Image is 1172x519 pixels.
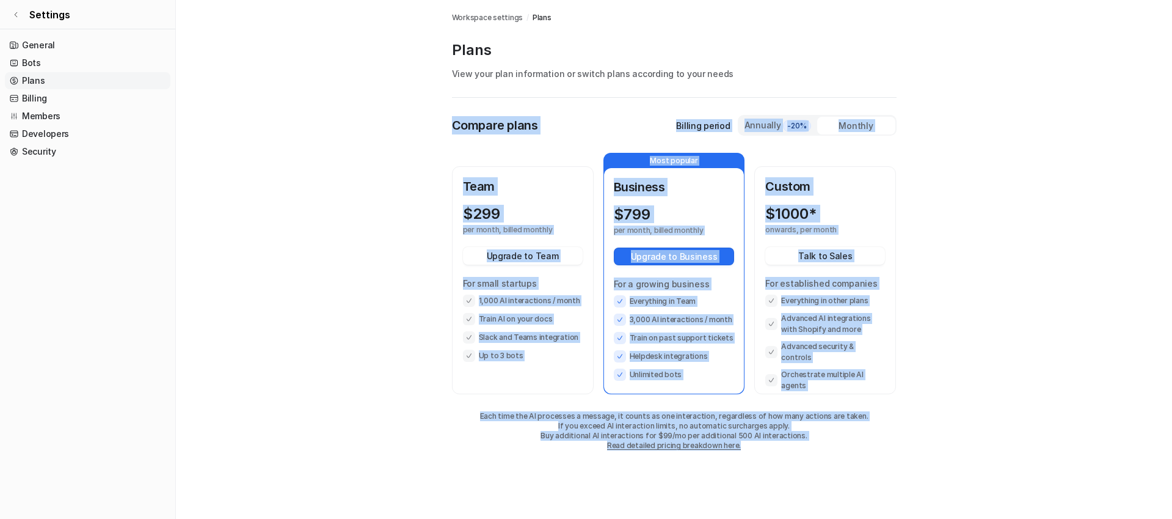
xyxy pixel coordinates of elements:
[5,90,170,107] a: Billing
[765,277,885,290] p: For established companies
[676,119,730,132] p: Billing period
[463,331,583,344] li: Slack and Teams integration
[5,108,170,125] a: Members
[614,350,735,363] li: Helpdesk integrations
[463,295,583,307] li: 1,000 AI interactions / month
[526,12,529,23] span: /
[463,247,583,265] button: Upgrade to Team
[614,178,735,196] p: Business
[463,177,583,196] p: Team
[463,313,583,325] li: Train AI on your docs
[5,54,170,72] a: Bots
[452,421,897,431] p: If you exceed AI interaction limits, no automatic surcharges apply.
[452,67,897,80] p: View your plan information or switch plans according to your needs
[604,153,744,168] p: Most popular
[614,314,735,326] li: 3,000 AI interactions / month
[765,205,817,223] p: $ 1000*
[783,120,811,132] span: -20%
[765,369,885,391] li: Orchestrate multiple AI agents
[452,12,523,23] a: Workspace settings
[765,341,885,363] li: Advanced security & controls
[463,205,500,223] p: $ 299
[765,295,885,307] li: Everything in other plans
[5,72,170,89] a: Plans
[452,116,538,134] p: Compare plans
[765,225,863,235] p: onwards, per month
[765,177,885,196] p: Custom
[744,119,812,132] div: Annually
[29,7,70,22] span: Settings
[765,247,885,265] button: Talk to Sales
[533,12,551,23] a: Plans
[614,295,735,307] li: Everything in Team
[614,332,735,344] li: Train on past support tickets
[614,369,735,381] li: Unlimited bots
[5,143,170,160] a: Security
[817,117,895,134] div: Monthly
[463,350,583,362] li: Up to 3 bots
[452,411,897,421] p: Each time the AI processes a message, it counts as one interaction, regardless of how many action...
[463,225,561,235] p: per month, billed monthly
[607,441,741,450] a: Read detailed pricing breakdown here.
[5,37,170,54] a: General
[765,313,885,335] li: Advanced AI integrations with Shopify and more
[614,248,735,265] button: Upgrade to Business
[614,226,713,235] p: per month, billed monthly
[614,278,735,290] p: For a growing business
[5,125,170,142] a: Developers
[452,40,897,60] p: Plans
[452,431,897,441] p: Buy additional AI interactions for $99/mo per additional 500 AI interactions.
[614,206,650,223] p: $ 799
[463,277,583,290] p: For small startups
